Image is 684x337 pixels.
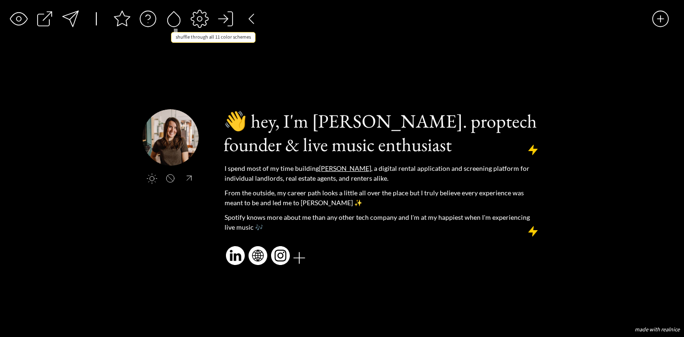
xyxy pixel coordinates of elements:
[171,32,255,42] div: shuffle through all 11 color schemes
[225,188,540,208] p: From the outside, my career path looks a little all over the place but I truly believe every expe...
[631,325,683,335] button: made with realnice
[225,212,540,232] p: Spotify knows more about me than any other tech company and I'm at my happiest when I'm experienc...
[224,109,540,156] h1: 👋 hey, I'm [PERSON_NAME]. proptech founder & live music enthusiast
[225,163,540,183] p: I spend most of my time building , a digital rental application and screening platform for indivi...
[319,164,371,172] a: [PERSON_NAME]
